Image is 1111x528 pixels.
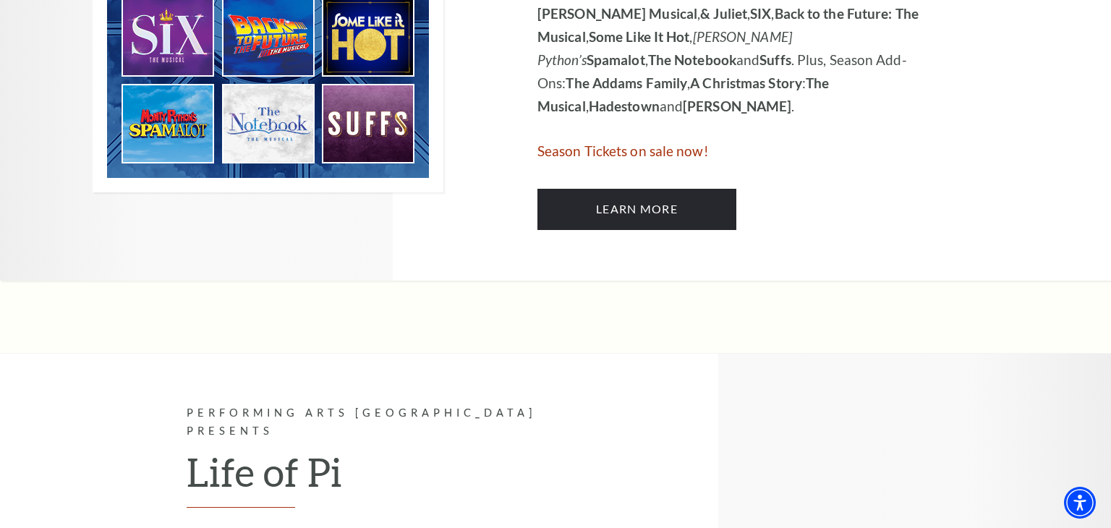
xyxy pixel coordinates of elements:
strong: Suffs [759,51,791,68]
span: Season Tickets on sale now! [537,142,709,159]
strong: Some Like It Hot [589,28,690,45]
strong: Spamalot [587,51,645,68]
strong: A Christmas Story [690,74,802,91]
a: Learn More 2025-2026 Broadway at the Bass Season presented by PNC Bank [537,189,736,229]
p: Performing Arts [GEOGRAPHIC_DATA] Presents [187,404,574,440]
em: [PERSON_NAME] Python’s [537,28,792,68]
strong: [PERSON_NAME] [683,98,791,114]
strong: Hadestown [589,98,660,114]
strong: & Juliet [700,5,747,22]
div: Accessibility Menu [1064,487,1096,519]
strong: The Notebook [648,51,736,68]
h2: Life of Pi [187,448,574,508]
strong: SIX [750,5,771,22]
strong: The Addams Family [566,74,687,91]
